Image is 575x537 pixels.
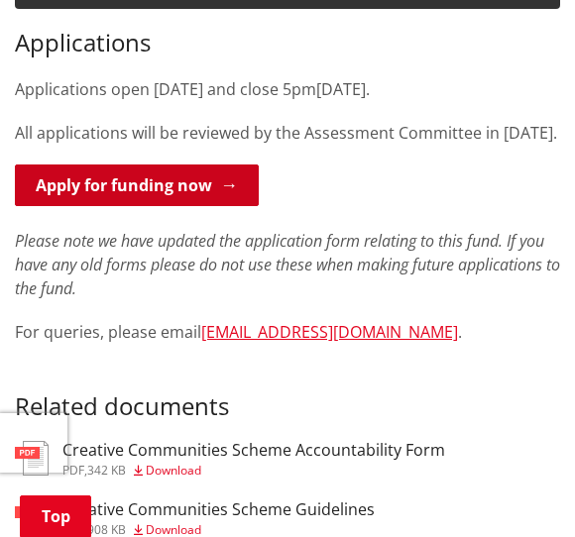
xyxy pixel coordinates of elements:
h3: Creative Communities Scheme Guidelines [62,500,375,519]
p: For queries, please email . [15,320,560,344]
img: document-pdf.svg [15,500,49,535]
h3: Applications [15,29,560,57]
a: Creative Communities Scheme Guidelines pdf,908 KB Download [15,500,375,536]
div: , [62,465,445,477]
h3: Related documents [15,364,560,421]
div: , [62,524,375,536]
h3: Creative Communities Scheme Accountability Form [62,441,445,460]
em: Please note we have updated the application form relating to this fund. If you have any old forms... [15,230,560,299]
a: Apply for funding now [15,164,259,206]
a: Top [20,495,91,537]
span: Download [146,462,201,479]
span: 342 KB [87,462,126,479]
a: Creative Communities Scheme Accountability Form pdf,342 KB Download [15,441,445,477]
p: All applications will be reviewed by the Assessment Committee in [DATE]. [15,121,560,145]
iframe: Messenger Launcher [484,454,555,525]
a: [EMAIL_ADDRESS][DOMAIN_NAME] [201,321,458,343]
p: Applications open [DATE] and close 5pm[DATE]. [15,77,560,101]
span: pdf [62,462,84,479]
